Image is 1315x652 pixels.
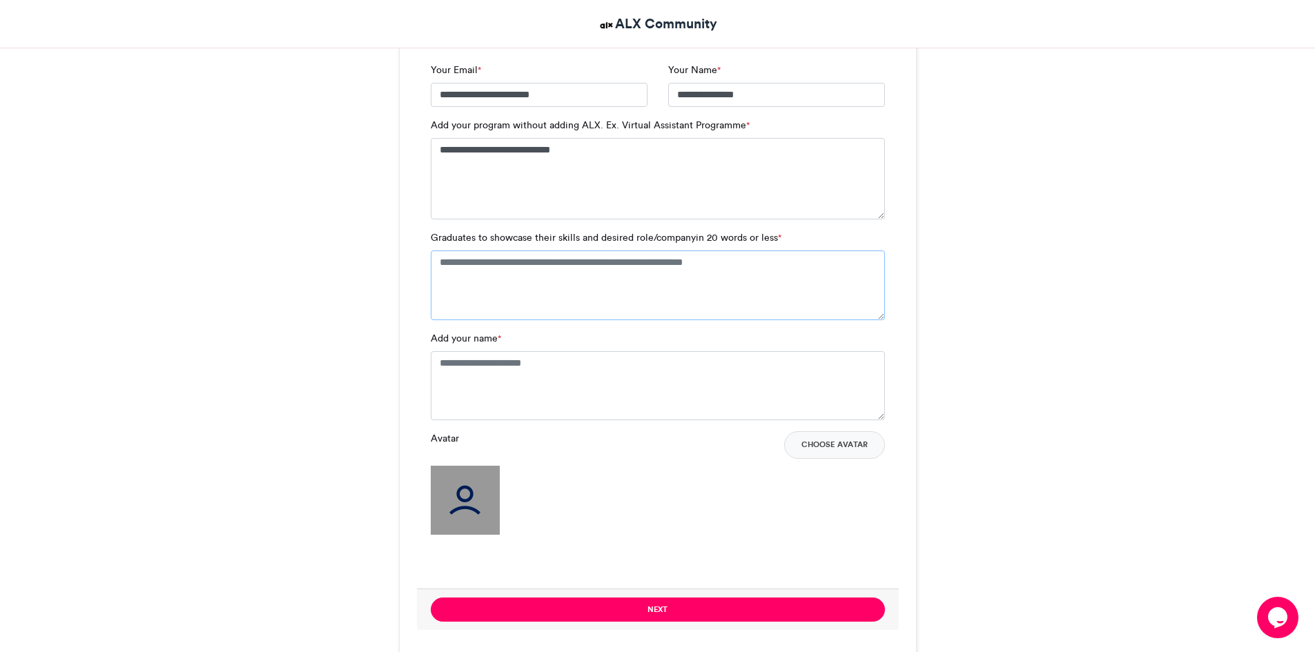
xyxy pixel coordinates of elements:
button: Next [431,597,885,622]
button: Choose Avatar [784,431,885,459]
iframe: chat widget [1257,597,1301,638]
label: Add your program without adding ALX. Ex. Virtual Assistant Programme [431,118,750,132]
label: Your Email [431,63,481,77]
label: Avatar [431,431,459,446]
label: Graduates to showcase their skills and desired role/companyin 20 words or less [431,230,781,245]
img: user_filled.png [431,466,500,535]
label: Add your name [431,331,501,346]
label: Your Name [668,63,721,77]
img: ALX Community [598,17,615,34]
a: ALX Community [598,14,717,34]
